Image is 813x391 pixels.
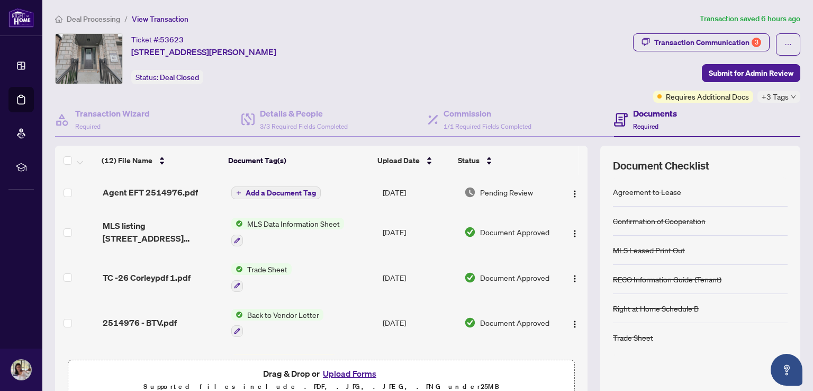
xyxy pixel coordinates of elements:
span: Back to Vendor Letter [243,309,323,321]
td: [DATE] [378,300,460,346]
span: Status [458,155,480,166]
td: [DATE] [378,209,460,255]
span: [STREET_ADDRESS][PERSON_NAME] [131,46,276,58]
img: Document Status [464,226,476,238]
button: Add a Document Tag [231,186,321,199]
button: Status IconTrade Sheet [231,263,292,292]
h4: Transaction Wizard [75,107,150,120]
img: Profile Icon [11,360,31,380]
h4: Documents [633,107,677,120]
div: 3 [752,38,761,47]
span: Drag & Drop or [263,367,380,380]
span: 53623 [160,35,184,45]
button: Submit for Admin Review [702,64,800,82]
span: 3/3 Required Fields Completed [260,122,348,130]
span: down [791,94,796,100]
th: Upload Date [373,146,454,175]
span: View Transaction [132,14,188,24]
div: Status: [131,70,203,84]
img: logo [8,8,34,28]
th: Status [454,146,552,175]
button: Logo [566,269,583,286]
img: Logo [571,274,579,283]
span: Upload Date [377,155,420,166]
span: 1/1 Required Fields Completed [444,122,531,130]
button: Status IconRight at Home Schedule B [231,354,337,383]
span: Add a Document Tag [246,189,316,197]
img: Logo [571,190,579,198]
img: Document Status [464,272,476,283]
span: Right at Home Schedule B [243,354,337,366]
img: Document Status [464,186,476,198]
article: Transaction saved 6 hours ago [700,13,800,25]
img: Status Icon [231,263,243,275]
button: Logo [566,314,583,331]
li: / [124,13,128,25]
span: Deal Processing [67,14,120,24]
button: Status IconBack to Vendor Letter [231,309,323,337]
span: 2514976 - BTV.pdf [103,316,177,329]
span: Agent EFT 2514976.pdf [103,186,198,199]
td: [DATE] [378,175,460,209]
img: Logo [571,229,579,238]
button: Logo [566,184,583,201]
div: Transaction Communication [654,34,761,51]
button: Logo [566,224,583,241]
span: Deal Closed [160,73,199,82]
span: Submit for Admin Review [709,65,793,82]
div: Agreement to Lease [613,186,681,198]
th: Document Tag(s) [224,146,373,175]
span: Required [75,122,101,130]
th: (12) File Name [97,146,224,175]
span: MLS listing [STREET_ADDRESS][PERSON_NAME]pdf [103,219,223,245]
span: MLS Data Information Sheet [243,218,344,229]
button: Open asap [771,354,802,386]
div: Ticket #: [131,33,184,46]
span: (12) File Name [102,155,152,166]
span: Document Approved [480,272,549,283]
span: Pending Review [480,186,533,198]
button: Add a Document Tag [231,186,321,200]
img: Status Icon [231,218,243,229]
span: Required [633,122,658,130]
h4: Details & People [260,107,348,120]
span: Document Checklist [613,158,709,173]
div: Right at Home Schedule B [613,303,699,314]
span: +3 Tags [762,91,789,103]
img: Status Icon [231,354,243,366]
div: Confirmation of Cooperation [613,215,706,227]
span: ellipsis [784,41,792,48]
span: plus [236,190,241,196]
span: TC -26 Corleypdf 1.pdf [103,271,191,284]
span: home [55,15,62,23]
img: Logo [571,320,579,328]
td: [DATE] [378,345,460,391]
img: Status Icon [231,309,243,321]
button: Status IconMLS Data Information Sheet [231,218,344,246]
span: Requires Additional Docs [666,91,749,102]
img: Document Status [464,317,476,328]
img: IMG-X12345356_1.jpg [56,34,122,84]
h4: Commission [444,107,531,120]
span: Document Approved [480,226,549,238]
div: RECO Information Guide (Tenant) [613,273,721,285]
span: Trade Sheet [243,263,292,275]
button: Transaction Communication3 [633,33,770,51]
div: MLS Leased Print Out [613,244,685,256]
span: Document Approved [480,317,549,328]
td: [DATE] [378,255,460,300]
div: Trade Sheet [613,332,653,343]
button: Upload Forms [320,367,380,380]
